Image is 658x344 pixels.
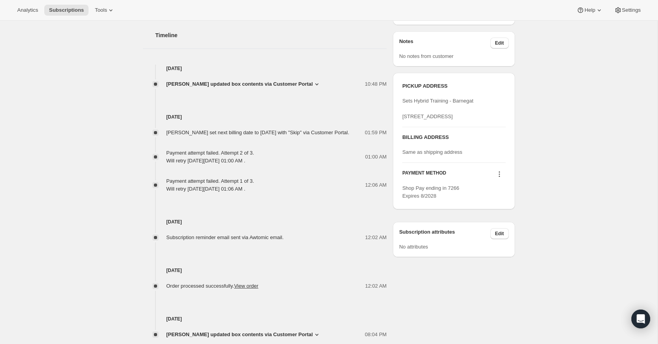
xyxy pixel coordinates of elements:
[13,5,43,16] button: Analytics
[90,5,119,16] button: Tools
[365,129,387,137] span: 01:59 PM
[166,331,321,339] button: [PERSON_NAME] updated box contents via Customer Portal
[166,283,258,289] span: Order processed successfully.
[584,7,595,13] span: Help
[622,7,641,13] span: Settings
[365,153,387,161] span: 01:00 AM
[402,185,459,199] span: Shop Pay ending in 7266 Expires 8/2028
[402,98,473,119] span: Sets Hybrid Training - Barnegat [STREET_ADDRESS]
[402,133,505,141] h3: BILLING ADDRESS
[572,5,607,16] button: Help
[166,149,254,165] div: Payment attempt failed. Attempt 2 of 3. Will retry [DATE][DATE] 01:00 AM .
[143,113,387,121] h4: [DATE]
[365,282,387,290] span: 12:02 AM
[399,244,428,250] span: No attributes
[166,80,321,88] button: [PERSON_NAME] updated box contents via Customer Portal
[631,310,650,328] div: Open Intercom Messenger
[609,5,645,16] button: Settings
[402,82,505,90] h3: PICKUP ADDRESS
[495,40,504,46] span: Edit
[17,7,38,13] span: Analytics
[166,177,254,193] div: Payment attempt failed. Attempt 1 of 3. Will retry [DATE][DATE] 01:06 AM .
[155,31,387,39] h2: Timeline
[365,234,387,241] span: 12:02 AM
[95,7,107,13] span: Tools
[44,5,89,16] button: Subscriptions
[234,283,258,289] a: View order
[365,80,387,88] span: 10:48 PM
[495,231,504,237] span: Edit
[490,228,509,239] button: Edit
[365,181,387,189] span: 12:06 AM
[399,228,490,239] h3: Subscription attributes
[143,65,387,72] h4: [DATE]
[143,218,387,226] h4: [DATE]
[143,315,387,323] h4: [DATE]
[490,38,509,49] button: Edit
[365,331,387,339] span: 08:04 PM
[399,38,490,49] h3: Notes
[402,170,446,180] h3: PAYMENT METHOD
[399,53,454,59] span: No notes from customer
[166,130,349,135] span: [PERSON_NAME] set next billing date to [DATE] with "Skip" via Customer Portal.
[166,80,313,88] span: [PERSON_NAME] updated box contents via Customer Portal
[166,331,313,339] span: [PERSON_NAME] updated box contents via Customer Portal
[166,234,284,240] span: Subscription reminder email sent via Awtomic email.
[402,149,462,155] span: Same as shipping address
[49,7,84,13] span: Subscriptions
[143,267,387,274] h4: [DATE]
